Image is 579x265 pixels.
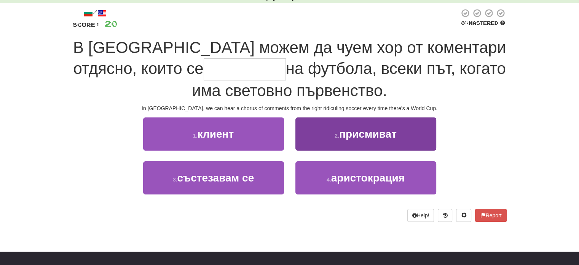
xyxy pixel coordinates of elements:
[459,20,507,27] div: Mastered
[198,128,234,140] span: клиент
[143,161,284,194] button: 3.състезавам се
[73,21,100,28] span: Score:
[177,172,254,184] span: състезавам се
[73,39,506,77] span: В [GEOGRAPHIC_DATA] можем да чуем хор от коментари отдясно, които се
[193,133,198,139] small: 1 .
[73,104,507,112] div: In [GEOGRAPHIC_DATA], we can hear a chorus of comments from the right ridiculing soccer every tim...
[327,177,331,183] small: 4 .
[331,172,405,184] span: аристокрация
[295,117,436,151] button: 2.присмиват
[143,117,284,151] button: 1.клиент
[475,209,506,222] button: Report
[295,161,436,194] button: 4.аристокрация
[173,177,177,183] small: 3 .
[438,209,452,222] button: Round history (alt+y)
[105,19,118,28] span: 20
[73,8,118,18] div: /
[461,20,469,26] span: 0 %
[192,59,506,100] span: на футбола, всеки път, когато има световно първенство.
[407,209,434,222] button: Help!
[339,128,397,140] span: присмиват
[335,133,339,139] small: 2 .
